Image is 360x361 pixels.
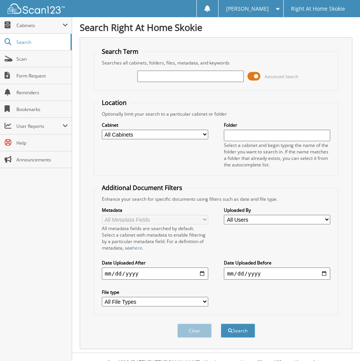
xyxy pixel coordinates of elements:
span: Form Request [16,73,68,79]
div: Optionally limit your search to a particular cabinet or folder [98,111,334,117]
input: end [224,268,330,280]
img: scan123-logo-white.svg [8,3,65,14]
span: User Reports [16,123,63,129]
label: Date Uploaded Before [224,259,330,266]
span: Reminders [16,89,68,96]
legend: Search Term [98,47,142,56]
h1: Search Right At Home Skokie [80,21,352,34]
label: Folder [224,122,330,128]
span: Search [16,39,67,45]
span: Scan [16,56,68,62]
label: Cabinet [102,122,208,128]
button: Search [221,324,255,338]
input: start [102,268,208,280]
label: File type [102,289,208,295]
span: Announcements [16,156,68,163]
label: Date Uploaded After [102,259,208,266]
div: All metadata fields are searched by default. Select a cabinet with metadata to enable filtering b... [102,225,208,251]
div: Select a cabinet and begin typing the name of the folder you want to search in. If the name match... [224,142,330,168]
label: Uploaded By [224,207,330,213]
button: Clear [177,324,212,338]
span: [PERSON_NAME] [226,6,269,11]
legend: Additional Document Filters [98,184,186,192]
div: Enhance your search for specific documents using filters such as date and file type. [98,196,334,202]
a: here [132,245,142,251]
span: Bookmarks [16,106,68,113]
span: Cabinets [16,22,63,29]
span: Right At Home Skokie [291,6,345,11]
legend: Location [98,98,130,107]
label: Metadata [102,207,208,213]
span: Help [16,140,68,146]
div: Searches all cabinets, folders, files, metadata, and keywords [98,60,334,66]
span: Advanced Search [265,74,299,79]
